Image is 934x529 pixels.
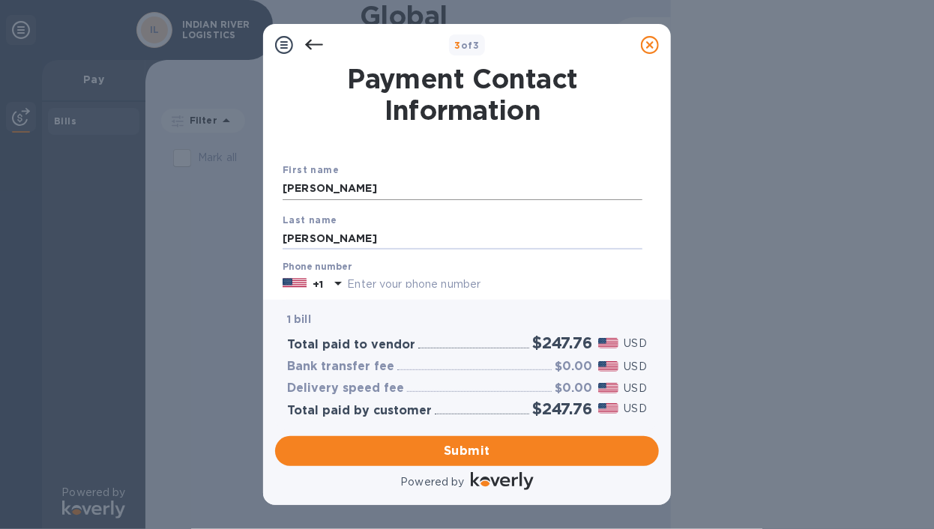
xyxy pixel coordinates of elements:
img: USD [598,338,618,348]
h3: Total paid to vendor [287,338,415,352]
b: 1 bill [287,313,311,325]
p: USD [624,401,647,417]
h3: Bank transfer fee [287,360,394,374]
p: USD [624,336,647,351]
img: USD [598,361,618,372]
p: Powered by [400,474,464,490]
button: Submit [275,436,659,466]
b: Last name [283,214,337,226]
input: Enter your first name [283,178,642,200]
h3: Delivery speed fee [287,381,404,396]
h1: Payment Contact Information [283,63,642,126]
input: Enter your phone number [347,273,642,296]
h3: Total paid by customer [287,404,432,418]
b: of 3 [455,40,480,51]
p: USD [624,359,647,375]
img: US [283,276,307,293]
img: USD [598,403,618,414]
img: USD [598,383,618,393]
h3: $0.00 [555,381,592,396]
b: First name [283,164,339,175]
h2: $247.76 [532,399,592,418]
h3: $0.00 [555,360,592,374]
img: Logo [471,472,534,490]
h2: $247.76 [532,333,592,352]
input: Enter your last name [283,227,642,250]
label: Phone number [283,263,352,272]
span: Submit [287,442,647,460]
p: +1 [313,277,323,292]
span: 3 [455,40,461,51]
p: USD [624,381,647,396]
